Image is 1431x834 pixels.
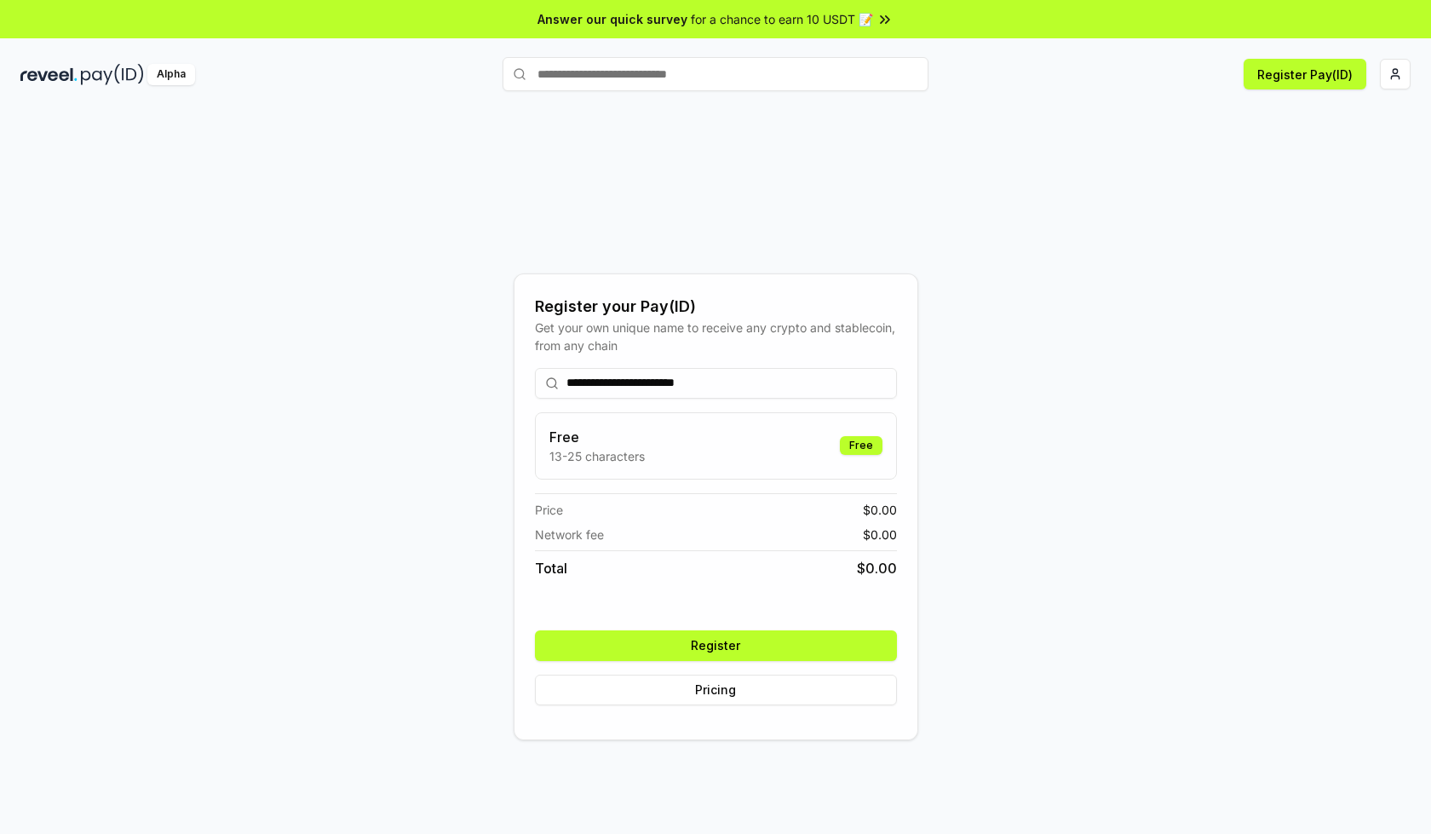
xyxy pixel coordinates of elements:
div: Get your own unique name to receive any crypto and stablecoin, from any chain [535,319,897,354]
span: Total [535,558,567,578]
h3: Free [549,427,645,447]
span: $ 0.00 [863,526,897,544]
span: $ 0.00 [863,501,897,519]
span: Network fee [535,526,604,544]
span: for a chance to earn 10 USDT 📝 [691,10,873,28]
button: Pricing [535,675,897,705]
button: Register [535,630,897,661]
div: Register your Pay(ID) [535,295,897,319]
span: $ 0.00 [857,558,897,578]
img: pay_id [81,64,144,85]
span: Answer our quick survey [537,10,687,28]
p: 13-25 characters [549,447,645,465]
button: Register Pay(ID) [1244,59,1366,89]
div: Free [840,436,882,455]
div: Alpha [147,64,195,85]
img: reveel_dark [20,64,78,85]
span: Price [535,501,563,519]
